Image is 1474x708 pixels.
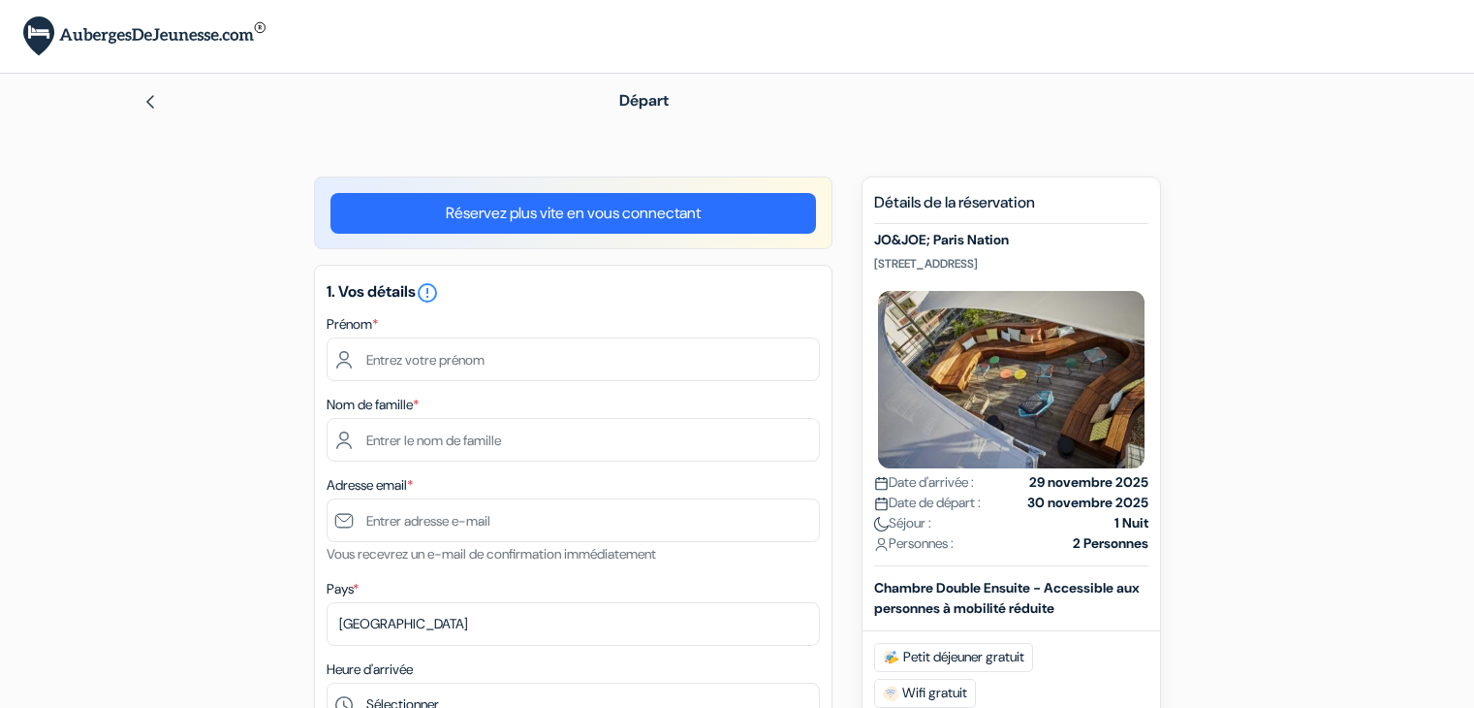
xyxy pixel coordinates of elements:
[327,579,359,599] label: Pays
[619,90,669,111] span: Départ
[327,499,820,542] input: Entrer adresse e-mail
[327,475,413,496] label: Adresse email
[874,643,1033,672] span: Petit déjeuner gratuit
[327,281,820,305] h5: 1. Vos détails
[1027,493,1148,513] strong: 30 novembre 2025
[874,513,931,533] span: Séjour :
[416,281,439,302] a: error_outline
[874,256,1148,272] p: [STREET_ADDRESS]
[874,517,889,531] img: moon.svg
[327,338,820,381] input: Entrez votre prénom
[874,232,1148,248] h5: JO&JOE; Paris Nation
[874,533,954,554] span: Personnes :
[1114,513,1148,533] strong: 1 Nuit
[874,537,889,552] img: user_icon.svg
[874,679,976,708] span: Wifi gratuit
[874,476,889,491] img: calendar.svg
[327,395,419,415] label: Nom de famille
[874,497,889,511] img: calendar.svg
[874,579,1140,617] b: Chambre Double Ensuite - Accessible aux personnes à mobilité réduite
[330,193,816,234] a: Réservez plus vite en vous connectant
[1029,472,1148,493] strong: 29 novembre 2025
[1073,533,1148,554] strong: 2 Personnes
[327,660,413,680] label: Heure d'arrivée
[883,650,899,665] img: free_breakfast.svg
[327,314,378,335] label: Prénom
[874,472,974,493] span: Date d'arrivée :
[327,545,656,563] small: Vous recevrez un e-mail de confirmation immédiatement
[883,686,898,701] img: free_wifi.svg
[874,193,1148,224] h5: Détails de la réservation
[327,418,820,462] input: Entrer le nom de famille
[142,94,158,110] img: left_arrow.svg
[416,281,439,305] i: error_outline
[874,493,981,513] span: Date de départ :
[23,16,266,56] img: AubergesDeJeunesse.com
